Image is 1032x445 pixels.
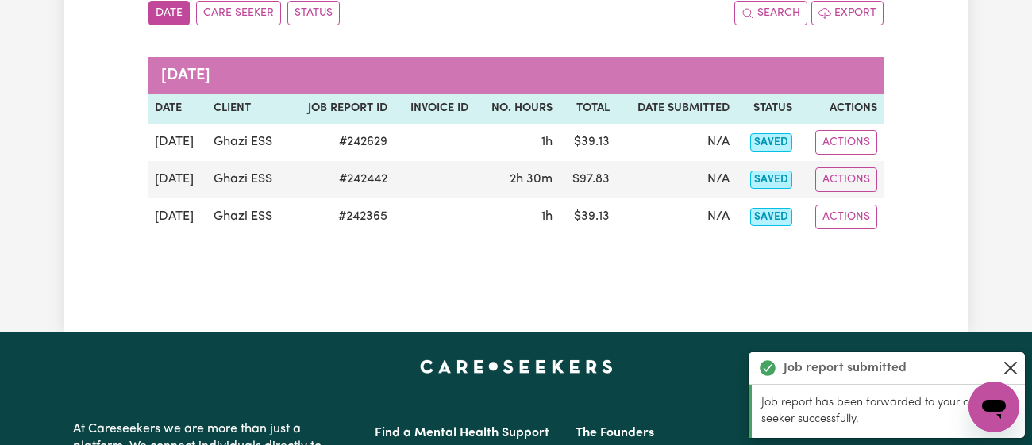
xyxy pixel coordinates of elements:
a: Careseekers home page [420,360,613,373]
th: No. Hours [475,94,559,124]
button: Search [734,1,807,25]
td: # 242365 [289,198,394,236]
td: Ghazi ESS [207,161,289,198]
th: Actions [799,94,884,124]
iframe: Button to launch messaging window [968,382,1019,432]
span: 1 hour [541,136,553,148]
caption: [DATE] [148,57,884,94]
th: Status [736,94,799,124]
td: $ 39.13 [559,198,616,236]
th: Total [559,94,616,124]
button: sort invoices by care seeker [196,1,281,25]
span: saved [750,133,792,152]
td: $ 39.13 [559,124,616,161]
th: Date Submitted [616,94,736,124]
td: $ 97.83 [559,161,616,198]
strong: Job report submitted [784,359,907,378]
td: # 242442 [289,161,394,198]
button: Actions [815,205,877,229]
button: sort invoices by paid status [287,1,340,25]
span: 2 hours 30 minutes [510,173,553,186]
td: Ghazi ESS [207,198,289,236]
p: Job report has been forwarded to your care seeker successfully. [761,394,1015,428]
td: # 242629 [289,124,394,161]
td: N/A [616,124,736,161]
span: saved [750,171,792,189]
td: [DATE] [148,161,207,198]
td: Ghazi ESS [207,124,289,161]
span: 1 hour [541,210,553,223]
button: Export [811,1,884,25]
th: Job Report ID [289,94,394,124]
a: The Founders [576,427,654,439]
th: Client [207,94,289,124]
th: Invoice ID [394,94,475,124]
span: saved [750,208,792,226]
button: sort invoices by date [148,1,190,25]
th: Date [148,94,207,124]
button: Actions [815,130,877,155]
button: Actions [815,167,877,192]
td: [DATE] [148,124,207,161]
button: Close [1001,359,1020,378]
td: N/A [616,161,736,198]
td: [DATE] [148,198,207,236]
td: N/A [616,198,736,236]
